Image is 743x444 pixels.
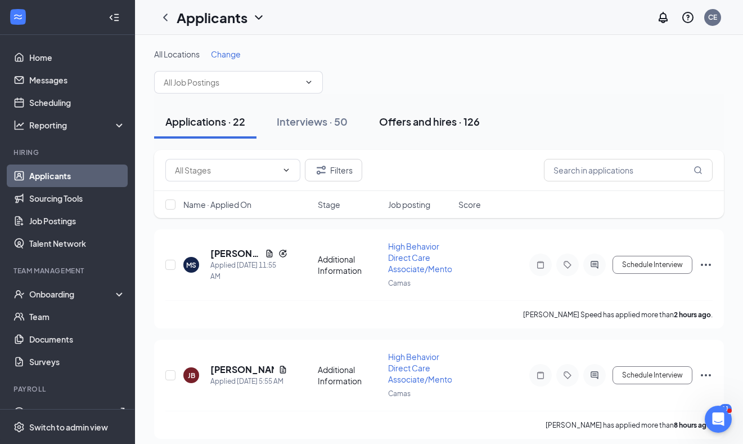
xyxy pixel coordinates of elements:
[13,288,25,300] svg: UserCheck
[694,166,703,175] svg: MagnifyingGlass
[210,376,287,387] div: Applied [DATE] 5:55 AM
[29,165,125,187] a: Applicants
[13,421,25,433] svg: Settings
[318,199,340,210] span: Stage
[314,163,328,177] svg: Filter
[681,11,695,24] svg: QuestionInfo
[188,371,195,380] div: JB
[29,69,125,91] a: Messages
[613,366,692,384] button: Schedule Interview
[13,148,123,157] div: Hiring
[534,260,547,269] svg: Note
[210,363,274,376] h5: [PERSON_NAME]
[458,199,481,210] span: Score
[561,260,574,269] svg: Tag
[561,371,574,380] svg: Tag
[29,232,125,255] a: Talent Network
[699,368,713,382] svg: Ellipses
[656,11,670,24] svg: Notifications
[29,350,125,373] a: Surveys
[210,247,260,260] h5: [PERSON_NAME] Speed
[13,384,123,394] div: Payroll
[186,260,196,270] div: MS
[29,401,125,424] a: PayrollExternalLink
[29,210,125,232] a: Job Postings
[29,288,116,300] div: Onboarding
[388,241,475,274] span: High Behavior Direct Care Associate/Mentor/CNA
[278,249,287,258] svg: Reapply
[388,199,430,210] span: Job posting
[29,305,125,328] a: Team
[282,166,291,175] svg: ChevronDown
[211,49,241,59] span: Change
[175,164,277,176] input: All Stages
[109,12,120,23] svg: Collapse
[305,159,362,181] button: Filter Filters
[388,389,411,398] span: Camas
[164,76,300,88] input: All Job Postings
[546,420,713,430] p: [PERSON_NAME] has applied more than .
[534,371,547,380] svg: Note
[159,11,172,24] svg: ChevronLeft
[13,119,25,131] svg: Analysis
[304,78,313,87] svg: ChevronDown
[379,114,480,128] div: Offers and hires · 126
[278,365,287,374] svg: Document
[674,310,711,319] b: 2 hours ago
[544,159,713,181] input: Search in applications
[12,11,24,23] svg: WorkstreamLogo
[523,310,713,319] p: [PERSON_NAME] Speed has applied more than .
[13,266,123,276] div: Team Management
[265,249,274,258] svg: Document
[183,199,251,210] span: Name · Applied On
[29,119,126,131] div: Reporting
[29,46,125,69] a: Home
[154,49,200,59] span: All Locations
[318,254,381,276] div: Additional Information
[588,260,601,269] svg: ActiveChat
[674,421,711,429] b: 8 hours ago
[210,260,287,282] div: Applied [DATE] 11:55 AM
[177,8,247,27] h1: Applicants
[719,404,732,414] div: 11
[165,114,245,128] div: Applications · 22
[708,12,717,22] div: CE
[588,371,601,380] svg: ActiveChat
[699,258,713,272] svg: Ellipses
[252,11,265,24] svg: ChevronDown
[29,328,125,350] a: Documents
[388,279,411,287] span: Camas
[29,187,125,210] a: Sourcing Tools
[388,352,475,384] span: High Behavior Direct Care Associate/Mentor/CNA
[277,114,348,128] div: Interviews · 50
[705,406,732,433] iframe: Intercom live chat
[29,421,108,433] div: Switch to admin view
[613,256,692,274] button: Schedule Interview
[318,364,381,387] div: Additional Information
[29,91,125,114] a: Scheduling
